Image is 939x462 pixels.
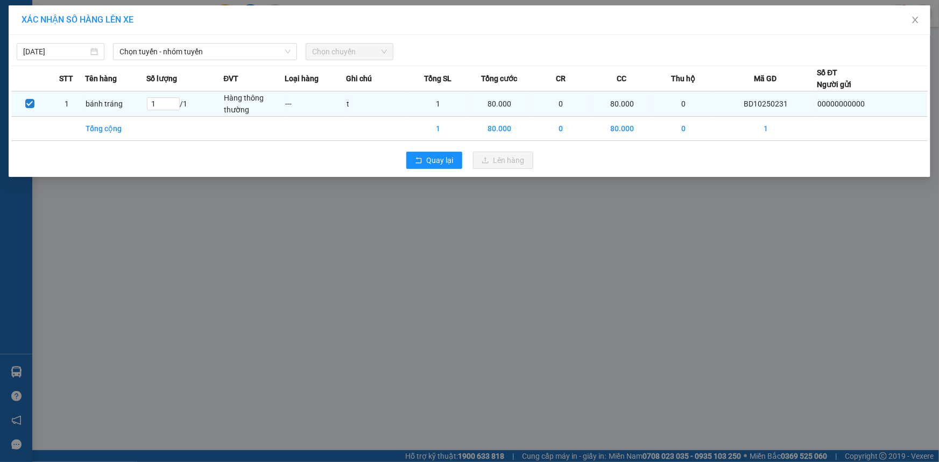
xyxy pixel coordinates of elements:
td: BD10250231 [714,91,817,117]
td: --- [285,91,346,117]
td: 80.000 [591,91,653,117]
td: bánh tráng [85,91,146,117]
td: 80.000 [469,117,530,141]
span: XÁC NHẬN SỐ HÀNG LÊN XE [22,15,133,25]
span: ĐVT [223,73,238,84]
span: Ghi chú [346,73,372,84]
span: Nơi gửi: [11,75,22,90]
td: 1 [407,117,469,141]
td: 1 [407,91,469,117]
span: 13:30:36 [DATE] [102,48,152,56]
td: / 1 [146,91,224,117]
td: Hàng thông thường [223,91,285,117]
td: 0 [530,117,591,141]
td: 80.000 [591,117,653,141]
button: uploadLên hàng [473,152,533,169]
span: Nơi nhận: [82,75,100,90]
td: 80.000 [469,91,530,117]
span: close [911,16,920,24]
span: rollback [415,157,422,165]
span: Quay lại [427,154,454,166]
span: Chọn chuyến [312,44,387,60]
td: t [346,91,407,117]
span: Loại hàng [285,73,319,84]
input: 13/10/2025 [23,46,88,58]
span: PV Đắk Mil [108,75,135,81]
strong: BIÊN NHẬN GỬI HÀNG HOÁ [37,65,125,73]
span: Tổng SL [424,73,451,84]
span: 00000000000 [818,99,865,108]
div: Số ĐT Người gửi [817,67,852,90]
span: Mã GD [754,73,777,84]
strong: CÔNG TY TNHH [GEOGRAPHIC_DATA] 214 QL13 - P.26 - Q.BÌNH THẠNH - TP HCM 1900888606 [28,17,87,58]
span: CC [617,73,627,84]
span: STT [59,73,73,84]
span: BD10250231 [108,40,152,48]
span: down [285,48,291,55]
td: 1 [714,117,817,141]
span: Tên hàng [85,73,117,84]
button: rollbackQuay lại [406,152,462,169]
span: CR [556,73,566,84]
span: Thu hộ [671,73,695,84]
img: logo [11,24,25,51]
td: 1 [48,91,84,117]
td: 0 [653,117,714,141]
td: 0 [653,91,714,117]
td: 0 [530,91,591,117]
span: Tổng cước [481,73,517,84]
span: Chọn tuyến - nhóm tuyến [119,44,291,60]
span: Số lượng [146,73,177,84]
button: Close [900,5,930,35]
td: Tổng cộng [85,117,146,141]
